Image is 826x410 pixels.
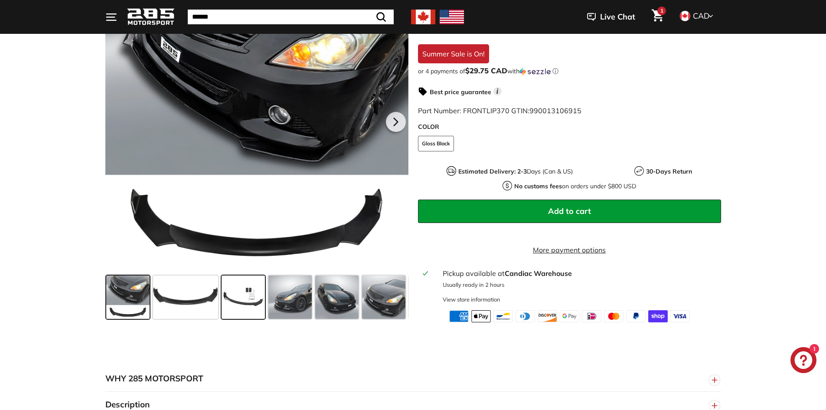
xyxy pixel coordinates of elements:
[418,44,489,63] div: Summer Sale is On!
[604,310,624,322] img: master
[670,310,690,322] img: visa
[576,6,646,28] button: Live Chat
[529,106,581,115] span: 990013106915
[788,347,819,375] inbox-online-store-chat: Shopify online store chat
[582,310,601,322] img: ideal
[127,7,175,27] img: Logo_285_Motorsport_areodynamics_components
[538,310,557,322] img: discover
[458,167,573,176] p: Days (Can & US)
[418,106,581,115] span: Part Number: FRONTLIP370 GTIN:
[493,310,513,322] img: bancontact
[514,182,562,190] strong: No customs fees
[418,122,721,131] label: COLOR
[430,88,491,96] strong: Best price guarantee
[548,206,591,216] span: Add to cart
[505,269,572,278] strong: Candiac Warehouse
[493,87,502,95] span: i
[465,66,507,75] span: $29.75 CAD
[443,268,715,279] div: Pickup available at
[648,310,668,322] img: shopify_pay
[458,167,527,175] strong: Estimated Delivery: 2-3
[418,21,491,36] span: $119.00 CAD
[418,67,721,75] div: or 4 payments of with
[600,11,635,23] span: Live Chat
[514,182,636,191] p: on orders under $800 USD
[443,295,500,304] div: View store information
[693,11,709,21] span: CAD
[418,200,721,223] button: Add to cart
[471,310,491,322] img: apple_pay
[418,245,721,255] a: More payment options
[443,281,715,289] p: Usually ready in 2 hours
[646,2,669,32] a: Cart
[560,310,579,322] img: google_pay
[188,10,394,24] input: Search
[626,310,646,322] img: paypal
[646,167,692,175] strong: 30-Days Return
[418,67,721,75] div: or 4 payments of$29.75 CADwithSezzle Click to learn more about Sezzle
[660,7,663,14] span: 1
[449,310,469,322] img: american_express
[516,310,535,322] img: diners_club
[105,366,721,392] button: WHY 285 MOTORSPORT
[519,68,551,75] img: Sezzle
